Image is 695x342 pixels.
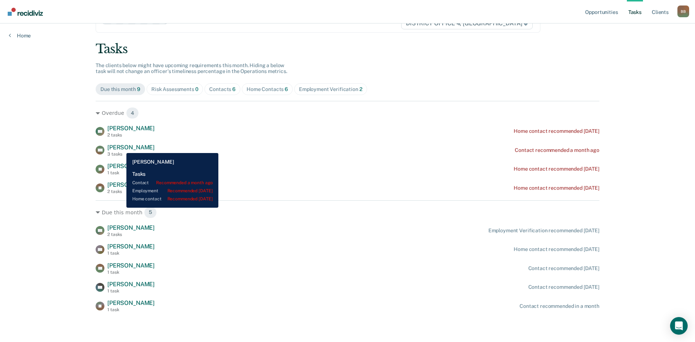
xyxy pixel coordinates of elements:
[107,232,155,237] div: 2 tasks
[9,32,31,39] a: Home
[107,152,155,157] div: 3 tasks
[285,86,288,92] span: 6
[107,181,155,188] span: [PERSON_NAME]
[299,86,362,92] div: Employment Verification
[107,307,155,312] div: 1 task
[528,284,599,290] div: Contact recommended [DATE]
[107,281,155,288] span: [PERSON_NAME]
[488,228,599,234] div: Employment Verification recommended [DATE]
[514,246,599,252] div: Home contact recommended [DATE]
[107,144,155,151] span: [PERSON_NAME]
[151,86,199,92] div: Risk Assessments
[107,224,155,231] span: [PERSON_NAME]
[528,265,599,272] div: Contact recommended [DATE]
[8,8,43,16] img: Recidiviz
[247,86,288,92] div: Home Contacts
[96,107,599,119] div: Overdue 4
[107,299,155,306] span: [PERSON_NAME]
[520,303,599,309] div: Contact recommended in a month
[144,207,157,218] span: 5
[514,128,599,134] div: Home contact recommended [DATE]
[670,317,688,335] div: Open Intercom Messenger
[107,270,155,275] div: 1 task
[107,163,155,170] span: [PERSON_NAME]
[96,41,599,57] div: Tasks
[126,107,139,119] span: 4
[359,86,362,92] span: 2
[107,243,155,250] span: [PERSON_NAME]
[107,251,155,256] div: 1 task
[209,86,236,92] div: Contacts
[107,125,155,132] span: [PERSON_NAME]
[100,86,140,92] div: Due this month
[677,6,689,17] button: Profile dropdown button
[96,62,287,74] span: The clients below might have upcoming requirements this month. Hiding a below task will not chang...
[232,86,236,92] span: 6
[107,262,155,269] span: [PERSON_NAME]
[514,166,599,172] div: Home contact recommended [DATE]
[137,86,140,92] span: 9
[107,170,155,175] div: 1 task
[107,288,155,294] div: 1 task
[107,189,155,194] div: 2 tasks
[677,6,689,17] div: B B
[195,86,199,92] span: 0
[96,207,599,218] div: Due this month 5
[515,147,599,153] div: Contact recommended a month ago
[514,185,599,191] div: Home contact recommended [DATE]
[107,132,155,138] div: 2 tasks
